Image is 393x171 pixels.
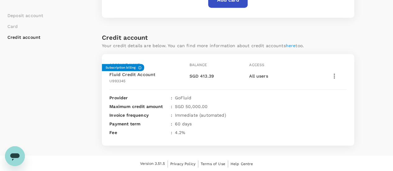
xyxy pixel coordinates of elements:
[231,162,253,166] span: Help Centre
[175,129,185,136] p: 4.2 %
[171,112,172,118] span: :
[171,121,172,127] span: :
[102,33,148,43] h6: Credit account
[7,23,43,29] li: Card
[7,34,43,40] li: Credit account
[286,43,296,48] a: here
[171,95,172,101] span: :
[189,73,214,79] p: SGD 413.39
[175,103,208,110] p: SGD 50,000.00
[170,162,195,166] span: Privacy Policy
[171,103,172,110] span: :
[109,103,168,110] p: Maximum credit amount
[231,160,253,167] a: Help Centre
[109,121,168,127] p: Payment term
[175,121,192,127] p: 60 days
[249,63,264,67] span: Access
[175,95,191,101] p: GoFluid
[109,112,168,118] p: Invoice frequency
[109,63,140,67] span: Account name
[102,43,304,49] p: Your credit details are below. You can find more information about credit accounts too.
[175,112,226,118] p: Immediate (automated)
[109,79,126,83] span: U993345
[109,71,187,78] p: Fluid Credit Account
[189,63,207,67] span: Balance
[170,160,195,167] a: Privacy Policy
[140,161,165,167] span: Version 3.51.5
[109,95,168,101] p: Provider
[5,146,25,166] iframe: Button to launch messaging window
[106,65,135,70] h6: Subscription billing
[201,160,225,167] a: Terms of Use
[109,129,168,136] p: Fee
[249,74,268,79] span: All users
[171,129,172,136] span: :
[201,162,225,166] span: Terms of Use
[7,12,43,19] li: Deposit account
